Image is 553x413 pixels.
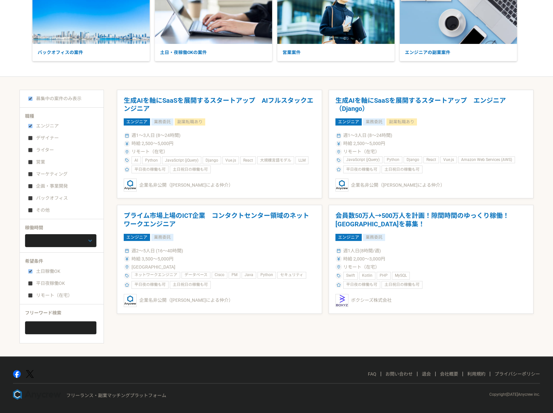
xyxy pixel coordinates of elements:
[170,281,211,289] div: 土日祝日の稼働も可
[225,158,236,163] span: Vue.js
[124,179,137,192] img: logo_text_blue_01.png
[382,281,422,289] div: 土日祝日の稼働も可
[28,147,103,153] label: ライター
[28,97,32,101] input: 募集中の案件のみ表示
[343,148,380,155] span: リモート（在宅）
[28,195,103,202] label: バックオフィス
[124,294,315,307] div: 企業名非公開（[PERSON_NAME]による仲介）
[337,142,341,146] img: ico_currency_yen-76ea2c4c.svg
[132,166,169,173] div: 平日夜の稼働も可
[28,159,103,166] label: 営業
[232,273,237,278] span: PM
[28,171,103,178] label: マーケティング
[132,247,183,254] span: 週2〜5人日 (16〜40時間)
[28,160,32,164] input: 営業
[346,157,380,163] span: JavaScript (jQuery)
[335,294,348,307] img: logo_t_p__Small_.jpg
[132,281,169,289] div: 平日夜の稼働も可
[407,157,419,163] span: Django
[125,134,129,138] img: ico_calendar-4541a85f.svg
[426,157,436,163] span: React
[25,259,43,264] span: 希望条件
[495,371,540,377] a: プライバシーポリシー
[386,118,417,126] span: 副業転職あり
[385,371,413,377] a: お問い合わせ
[343,132,392,139] span: 週1〜3人日 (8〜24時間)
[260,158,291,163] span: 大規模言語モデル
[170,166,211,173] div: 土日祝日の稼働も可
[337,134,341,138] img: ico_calendar-4541a85f.svg
[395,273,407,278] span: MySQL
[28,269,32,273] input: 土日稼働OK
[25,310,61,315] span: フリーワード検索
[13,370,21,378] img: facebook-2adfd474.png
[132,140,173,147] span: 時給 2,500〜5,000円
[125,167,129,171] img: ico_star-c4f7eedc.svg
[343,140,385,147] span: 時給 2,500〜5,000円
[260,273,273,278] span: Python
[13,389,61,400] img: 8DqYSo04kwAAAAASUVORK5CYII=
[337,167,341,171] img: ico_star-c4f7eedc.svg
[343,264,380,271] span: リモート（在宅）
[151,118,173,126] span: 業務委託
[25,225,43,231] span: 稼働時間
[184,273,207,278] span: データベース
[125,274,129,278] img: ico_tag-f97210f0.svg
[28,183,103,190] label: 企画・事業開発
[28,124,32,128] input: エンジニア
[28,95,82,102] label: 募集中の案件のみ表示
[28,292,103,299] label: リモート（在宅）
[125,142,129,146] img: ico_currency_yen-76ea2c4c.svg
[346,273,355,278] span: Swift
[382,166,422,173] div: 土日祝日の稼働も可
[132,132,181,139] span: 週1〜3人日 (8〜24時間)
[335,234,362,241] span: エンジニア
[362,273,372,278] span: Kotlin
[124,294,137,307] img: logo_text_blue_01.png
[125,249,129,253] img: ico_calendar-4541a85f.svg
[343,256,385,262] span: 時給 2,000〜3,000円
[243,158,253,163] span: React
[335,179,348,192] img: logo_text_blue_01.png
[25,113,34,119] span: 職種
[125,283,129,287] img: ico_star-c4f7eedc.svg
[124,97,315,113] h1: 生成AIを軸にSaaSを展開するスタートアップ AIフルスタックエンジニア
[28,208,32,212] input: その他
[151,234,173,241] span: 業務委託
[467,371,485,377] a: 利用規約
[206,158,218,163] span: Django
[66,392,166,399] p: フリーランス・副業マッチングプラットフォーム
[132,256,173,262] span: 時給 3,500〜5,000円
[337,150,341,154] img: ico_location_pin-352ac629.svg
[337,249,341,253] img: ico_calendar-4541a85f.svg
[155,44,272,61] p: 土日・夜稼働OKの案件
[28,268,103,275] label: 土日稼働OK
[28,136,32,140] input: デザイナー
[335,179,527,192] div: 企業名非公開（[PERSON_NAME]による仲介）
[277,44,395,61] p: 営業案件
[28,281,32,286] input: 平日夜稼働OK
[124,212,315,228] h1: プライム市場上場のICT企業 コンタクトセンター領域のネットワークエンジニア
[363,118,385,126] span: 業務委託
[132,264,175,271] span: [GEOGRAPHIC_DATA]
[28,207,103,214] label: その他
[335,118,362,126] span: エンジニア
[387,157,399,163] span: Python
[215,273,224,278] span: Cisco
[337,158,341,162] img: ico_tag-f97210f0.svg
[343,281,380,289] div: 平日夜の稼働も可
[134,158,138,163] span: AI
[26,370,34,378] img: x-391a3a86.png
[245,273,253,278] span: Java
[461,157,512,163] span: Amazon Web Services (AWS)
[337,265,341,269] img: ico_location_pin-352ac629.svg
[335,212,527,228] h1: 会員数50万人→500万人を計画！隙間時間のゆっくり稼働！[GEOGRAPHIC_DATA]を募集！
[32,44,150,61] p: バックオフィスの案件
[368,371,376,377] a: FAQ
[132,148,168,155] span: リモート（在宅）
[343,166,380,173] div: 平日夜の稼働も可
[28,280,103,287] label: 平日夜稼働OK
[134,273,177,278] span: ネットワークエンジニア
[28,196,32,200] input: バックオフィス
[124,179,315,192] div: 企業名非公開（[PERSON_NAME]による仲介）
